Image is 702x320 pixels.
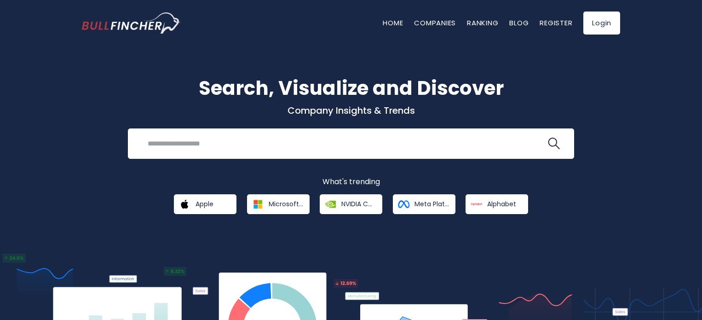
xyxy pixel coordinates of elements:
[583,12,620,35] a: Login
[466,194,528,214] a: Alphabet
[540,18,572,28] a: Register
[82,74,620,103] h1: Search, Visualize and Discover
[414,200,449,208] span: Meta Platforms
[82,177,620,187] p: What's trending
[393,194,455,214] a: Meta Platforms
[467,18,498,28] a: Ranking
[82,105,620,116] p: Company Insights & Trends
[320,194,382,214] a: NVIDIA Corporation
[82,12,181,34] a: Go to homepage
[247,194,310,214] a: Microsoft Corporation
[341,200,376,208] span: NVIDIA Corporation
[548,138,560,150] img: search icon
[487,200,516,208] span: Alphabet
[82,12,181,34] img: bullfincher logo
[174,194,236,214] a: Apple
[509,18,529,28] a: Blog
[383,18,403,28] a: Home
[269,200,303,208] span: Microsoft Corporation
[196,200,213,208] span: Apple
[414,18,456,28] a: Companies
